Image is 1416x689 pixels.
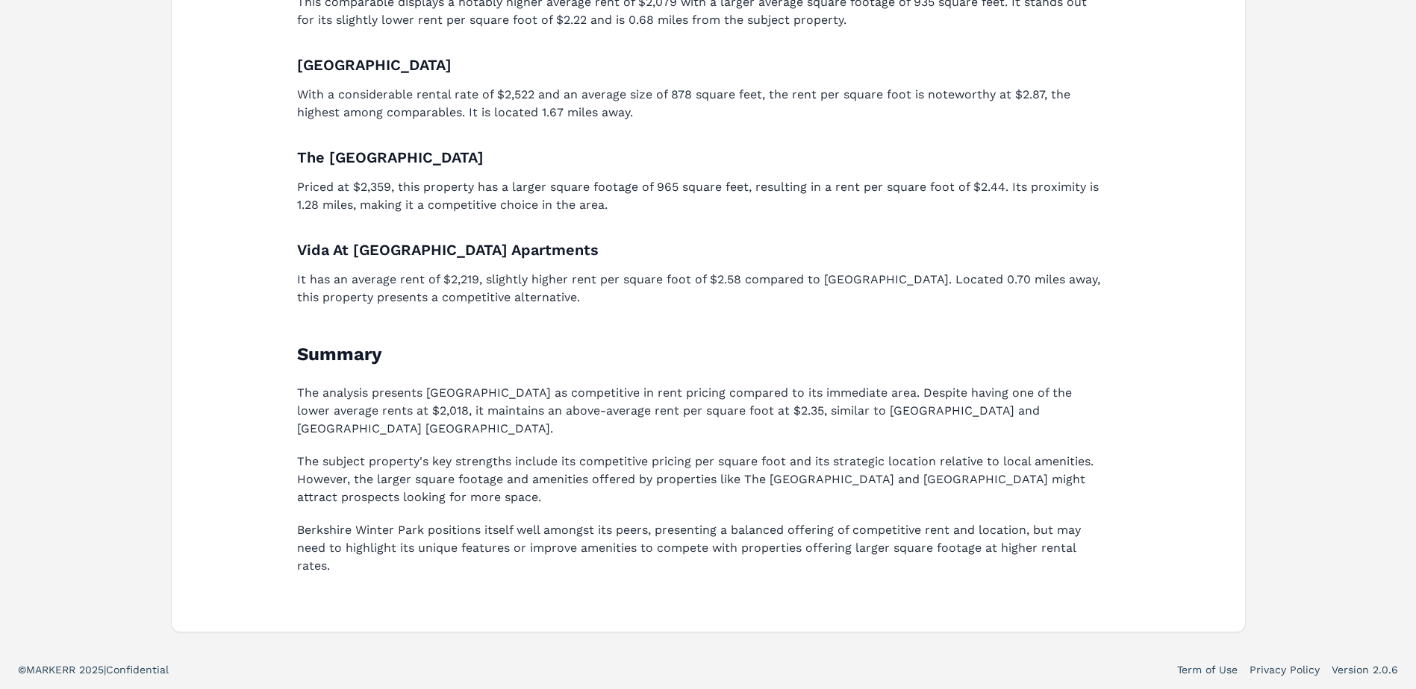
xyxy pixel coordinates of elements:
span: 2025 | [79,664,106,676]
h2: Summary [297,342,1102,366]
p: With a considerable rental rate of $2,522 and an average size of 878 square feet, the rent per sq... [297,86,1102,122]
h3: The [GEOGRAPHIC_DATA] [297,145,1102,169]
p: It has an average rent of $2,219, slightly higher rent per square foot of $2.58 compared to [GEOG... [297,271,1102,306]
p: The analysis presents [GEOGRAPHIC_DATA] as competitive in rent pricing compared to its immediate ... [297,384,1102,438]
a: Version 2.0.6 [1332,662,1398,677]
p: Priced at $2,359, this property has a larger square footage of 965 square feet, resulting in a re... [297,178,1102,214]
a: Privacy Policy [1250,662,1320,677]
span: MARKERR [26,664,79,676]
a: Term of Use [1177,662,1238,677]
p: The subject property's key strengths include its competitive pricing per square foot and its stra... [297,453,1102,506]
p: Berkshire Winter Park positions itself well amongst its peers, presenting a balanced offering of ... [297,521,1102,575]
h3: Vida At [GEOGRAPHIC_DATA] Apartments [297,238,1102,262]
h3: [GEOGRAPHIC_DATA] [297,53,1102,77]
span: Confidential [106,664,169,676]
span: © [18,664,26,676]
